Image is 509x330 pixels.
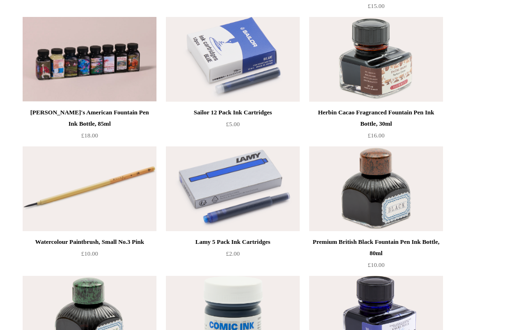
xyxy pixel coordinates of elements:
[226,250,239,257] span: £2.00
[166,17,300,102] img: Sailor 12 Pack Ink Cartridges
[368,132,385,139] span: £16.00
[166,236,300,275] a: Lamy 5 Pack Ink Cartridges £2.00
[81,132,98,139] span: £18.00
[23,17,156,102] img: Noodler's American Fountain Pen Ink Bottle, 85ml
[368,2,385,9] span: £15.00
[309,236,443,275] a: Premium British Black Fountain Pen Ink Bottle, 80ml £10.00
[168,236,297,248] div: Lamy 5 Pack Ink Cartridges
[166,146,300,231] a: Lamy 5 Pack Ink Cartridges Lamy 5 Pack Ink Cartridges
[166,146,300,231] img: Lamy 5 Pack Ink Cartridges
[23,107,156,145] a: [PERSON_NAME]'s American Fountain Pen Ink Bottle, 85ml £18.00
[309,146,443,231] a: Premium British Black Fountain Pen Ink Bottle, 80ml Premium British Black Fountain Pen Ink Bottle...
[226,121,239,128] span: £5.00
[168,107,297,118] div: Sailor 12 Pack Ink Cartridges
[309,107,443,145] a: Herbin Cacao Fragranced Fountain Pen Ink Bottle, 30ml £16.00
[312,236,441,259] div: Premium British Black Fountain Pen Ink Bottle, 80ml
[166,107,300,145] a: Sailor 12 Pack Ink Cartridges £5.00
[81,250,98,257] span: £10.00
[312,107,441,129] div: Herbin Cacao Fragranced Fountain Pen Ink Bottle, 30ml
[23,236,156,275] a: Watercolour Paintbrush, Small No.3 Pink £10.00
[309,17,443,102] a: Herbin Cacao Fragranced Fountain Pen Ink Bottle, 30ml Herbin Cacao Fragranced Fountain Pen Ink Bo...
[25,236,154,248] div: Watercolour Paintbrush, Small No.3 Pink
[23,146,156,231] a: Watercolour Paintbrush, Small No.3 Pink Watercolour Paintbrush, Small No.3 Pink
[368,261,385,268] span: £10.00
[166,17,300,102] a: Sailor 12 Pack Ink Cartridges Sailor 12 Pack Ink Cartridges
[23,17,156,102] a: Noodler's American Fountain Pen Ink Bottle, 85ml Noodler's American Fountain Pen Ink Bottle, 85ml
[25,107,154,129] div: [PERSON_NAME]'s American Fountain Pen Ink Bottle, 85ml
[23,146,156,231] img: Watercolour Paintbrush, Small No.3 Pink
[309,17,443,102] img: Herbin Cacao Fragranced Fountain Pen Ink Bottle, 30ml
[309,146,443,231] img: Premium British Black Fountain Pen Ink Bottle, 80ml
